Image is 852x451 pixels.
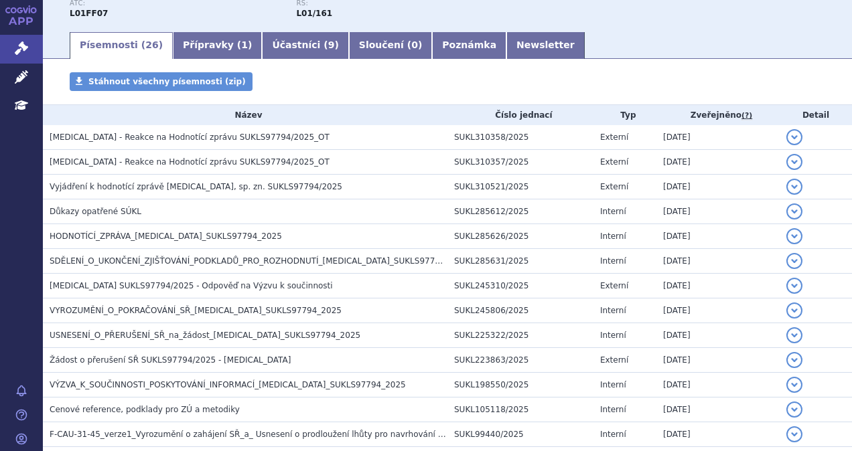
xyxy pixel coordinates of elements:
[600,182,628,191] span: Externí
[656,323,780,348] td: [DATE]
[241,39,248,50] span: 1
[656,274,780,298] td: [DATE]
[447,422,593,447] td: SUKL99440/2025
[50,281,333,290] span: Jemperli SUKLS97794/2025 - Odpověď na Výzvu k součinnosti
[70,9,108,18] strong: DOSTARLIMAB
[600,405,626,414] span: Interní
[50,157,330,167] span: Jemperli - Reakce na Hodnotící zprávu SUKLS97794/2025_OT
[50,380,406,389] span: VÝZVA_K_SOUČINNOSTI_POSKYTOVÁNÍ_INFORMACÍ_JEMPERLI_SUKLS97794_2025
[786,327,802,343] button: detail
[50,306,342,315] span: VYROZUMĚNÍ_O_POKRAČOVÁNÍ_SŘ_JEMPERLI_SUKLS97794_2025
[447,105,593,125] th: Číslo jednací
[656,422,780,447] td: [DATE]
[786,426,802,442] button: detail
[600,306,626,315] span: Interní
[50,132,330,142] span: Jemperli - Reakce na Hodnotící zprávu SUKLS97794/2025_OT
[786,302,802,319] button: detail
[447,323,593,348] td: SUKL225322/2025
[600,232,626,241] span: Interní
[447,175,593,199] td: SUKL310521/2025
[600,380,626,389] span: Interní
[447,348,593,373] td: SUKL223863/2025
[600,355,628,365] span: Externí
[786,179,802,195] button: detail
[600,256,626,266] span: Interní
[656,175,780,199] td: [DATE]
[786,278,802,294] button: detail
[296,9,332,18] strong: dostarlimab
[656,224,780,249] td: [DATE]
[656,348,780,373] td: [DATE]
[447,298,593,323] td: SUKL245806/2025
[786,401,802,418] button: detail
[145,39,158,50] span: 26
[432,32,506,59] a: Poznámka
[780,105,852,125] th: Detail
[786,228,802,244] button: detail
[656,199,780,224] td: [DATE]
[447,397,593,422] td: SUKL105118/2025
[600,207,626,216] span: Interní
[50,355,291,365] span: Žádost o přerušení SŘ SUKLS97794/2025 - Jemperli
[447,199,593,224] td: SUKL285612/2025
[656,105,780,125] th: Zveřejněno
[786,154,802,170] button: detail
[50,256,470,266] span: SDĚLENÍ_O_UKONČENÍ_ZJIŠŤOVÁNÍ_PODKLADŮ_PRO_ROZHODNUTÍ_JEMPERLI_SUKLS97794_2025
[50,182,342,191] span: Vyjádření k hodnotící zprávě JEMPERLI, sp. zn. SUKLS97794/2025
[447,224,593,249] td: SUKL285626/2025
[786,129,802,145] button: detail
[656,373,780,397] td: [DATE]
[447,150,593,175] td: SUKL310357/2025
[88,77,246,86] span: Stáhnout všechny písemnosti (zip)
[447,373,593,397] td: SUKL198550/2025
[173,32,262,59] a: Přípravky (1)
[506,32,585,59] a: Newsletter
[656,125,780,150] td: [DATE]
[70,32,173,59] a: Písemnosti (26)
[656,150,780,175] td: [DATE]
[600,157,628,167] span: Externí
[50,331,360,340] span: USNESENÍ_O_PŘERUŠENÍ_SŘ_na_žádost_JEMPERLI_SUKLS97794_2025
[786,377,802,393] button: detail
[50,232,282,241] span: HODNOTÍCÍ_ZPRÁVA_JEMPERLI_SUKLS97794_2025
[786,352,802,368] button: detail
[593,105,656,125] th: Typ
[786,203,802,219] button: detail
[786,253,802,269] button: detail
[50,430,467,439] span: F-CAU-31-45_verze1_Vyrozumění o zahájení SŘ_a_ Usnesení o prodloužení lhůty pro navrhování důkazů
[656,397,780,422] td: [DATE]
[447,125,593,150] td: SUKL310358/2025
[741,111,752,120] abbr: (?)
[349,32,432,59] a: Sloučení (0)
[656,298,780,323] td: [DATE]
[447,274,593,298] td: SUKL245310/2025
[447,249,593,274] td: SUKL285631/2025
[600,281,628,290] span: Externí
[328,39,335,50] span: 9
[50,405,240,414] span: Cenové reference, podklady pro ZÚ a metodiky
[70,72,253,91] a: Stáhnout všechny písemnosti (zip)
[656,249,780,274] td: [DATE]
[50,207,141,216] span: Důkazy opatřené SÚKL
[43,105,447,125] th: Název
[411,39,418,50] span: 0
[262,32,348,59] a: Účastníci (9)
[600,331,626,340] span: Interní
[600,430,626,439] span: Interní
[600,132,628,142] span: Externí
